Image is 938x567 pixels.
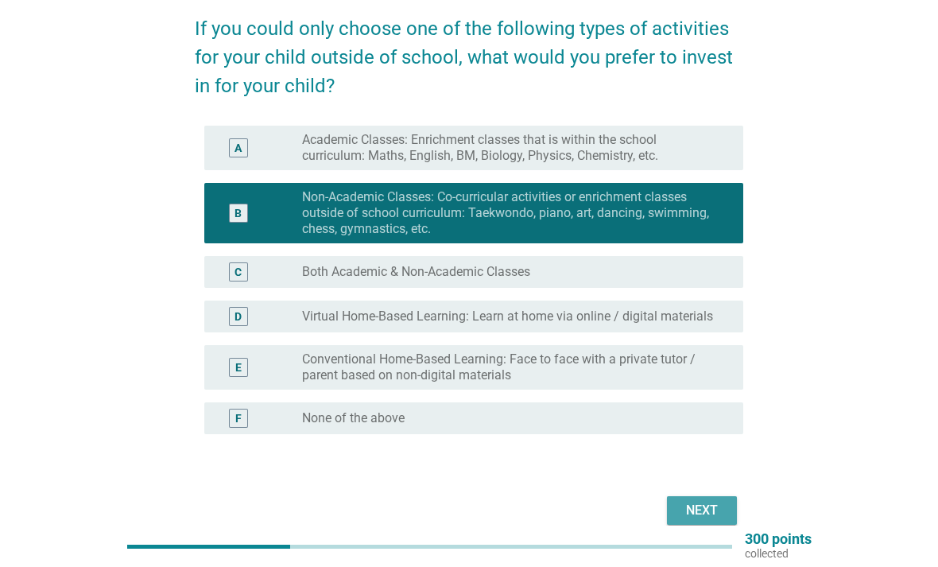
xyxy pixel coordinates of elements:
[302,132,718,164] label: Academic Classes: Enrichment classes that is within the school curriculum: Maths, English, BM, Bi...
[302,189,718,237] label: Non-Academic Classes: Co-curricular activities or enrichment classes outside of school curriculum...
[234,140,242,157] div: A
[667,496,737,525] button: Next
[234,264,242,281] div: C
[234,309,242,325] div: D
[302,410,405,426] label: None of the above
[235,359,242,376] div: E
[235,410,242,427] div: F
[745,532,812,546] p: 300 points
[302,309,713,324] label: Virtual Home-Based Learning: Learn at home via online / digital materials
[234,205,242,222] div: B
[680,501,724,520] div: Next
[302,351,718,383] label: Conventional Home-Based Learning: Face to face with a private tutor / parent based on non-digital...
[302,264,530,280] label: Both Academic & Non-Academic Classes
[745,546,812,561] p: collected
